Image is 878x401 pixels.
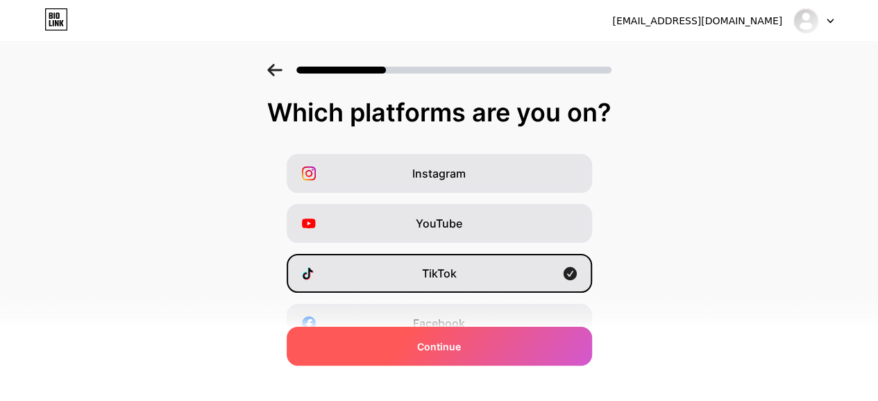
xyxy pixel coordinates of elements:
span: Continue [417,339,461,354]
span: Twitter/X [415,365,463,382]
div: Which platforms are you on? [14,99,864,126]
div: [EMAIL_ADDRESS][DOMAIN_NAME] [612,14,782,28]
span: Instagram [412,165,466,182]
span: TikTok [422,265,457,282]
img: mylifestylewow [793,8,819,34]
span: YouTube [416,215,462,232]
span: Facebook [413,315,465,332]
